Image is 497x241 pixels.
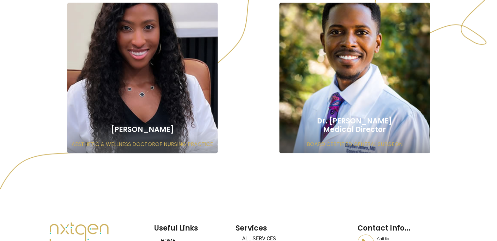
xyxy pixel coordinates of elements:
[286,117,423,134] h2: Dr. [PERSON_NAME] Medical Director
[236,222,351,234] h2: Services
[286,140,423,148] p: BOARD CERTIFIED GENERAL SURGEON
[67,140,218,148] p: AESTHETIC & WELLNESS DOCTOROF NURSING PRACTICE
[67,125,218,134] h2: [PERSON_NAME]
[154,222,229,234] h2: Useful Links
[357,222,449,234] h2: Contact Info...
